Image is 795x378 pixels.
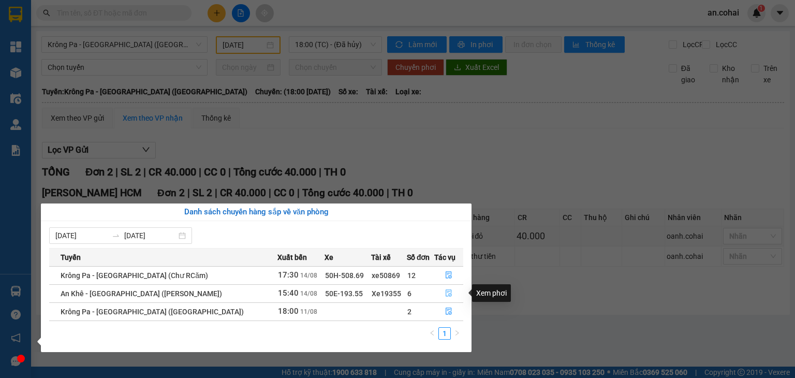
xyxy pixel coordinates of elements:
button: left [426,327,438,340]
input: Đến ngày [124,230,176,241]
span: 15:40 [278,288,299,298]
span: Xe [325,252,333,263]
span: to [112,231,120,240]
span: file-done [445,289,452,298]
span: Tài xế [371,252,391,263]
span: 18:00 [278,307,299,316]
div: Xe19355 [372,288,406,299]
span: 12 [407,271,416,280]
li: Previous Page [426,327,438,340]
span: 17:30 [278,270,299,280]
span: 50E-193.55 [325,289,363,298]
span: 2 [407,308,411,316]
span: file-done [445,271,452,280]
span: 14/08 [300,290,317,297]
span: An Khê - [GEOGRAPHIC_DATA] ([PERSON_NAME]) [61,289,222,298]
button: file-done [435,267,463,284]
span: 14/08 [300,272,317,279]
span: 6 [407,289,411,298]
span: Số đơn [407,252,430,263]
button: right [451,327,463,340]
span: 11/08 [300,308,317,315]
span: Xuất bến [277,252,307,263]
span: file-done [445,308,452,316]
button: file-done [435,285,463,302]
span: Tuyến [61,252,81,263]
span: swap-right [112,231,120,240]
div: Danh sách chuyến hàng sắp về văn phòng [49,206,463,219]
input: Từ ngày [55,230,108,241]
span: Tác vụ [434,252,455,263]
span: Krông Pa - [GEOGRAPHIC_DATA] ([GEOGRAPHIC_DATA]) [61,308,244,316]
li: Next Page [451,327,463,340]
div: Xem phơi [472,284,511,302]
div: xe50869 [372,270,406,281]
li: 1 [438,327,451,340]
button: file-done [435,303,463,320]
span: Krông Pa - [GEOGRAPHIC_DATA] (Chư RCăm) [61,271,208,280]
span: 50H-508.69 [325,271,364,280]
span: right [454,330,460,336]
span: left [429,330,435,336]
a: 1 [439,328,450,339]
